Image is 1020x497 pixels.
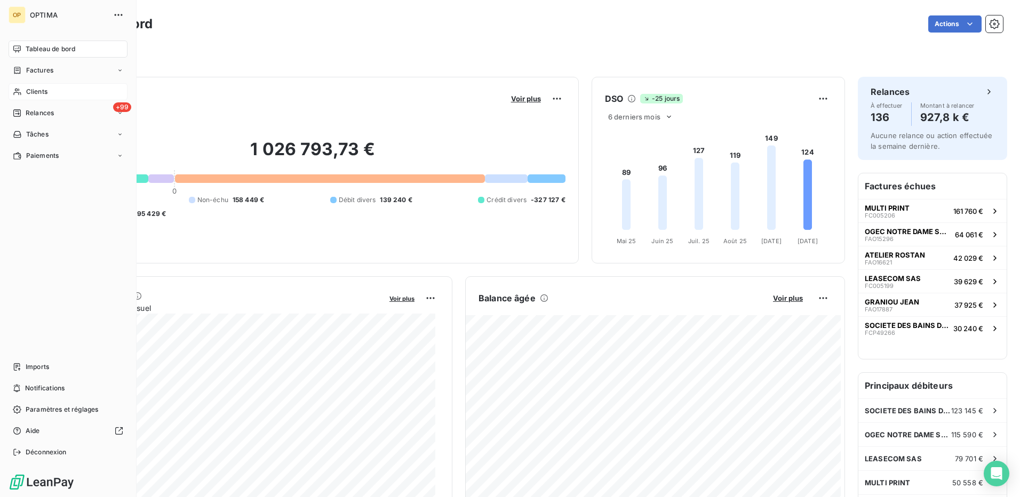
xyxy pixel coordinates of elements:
[9,474,75,491] img: Logo LeanPay
[30,11,107,19] span: OPTIMA
[953,207,983,215] span: 161 760 €
[26,426,40,436] span: Aide
[865,251,925,259] span: ATELIER ROSTAN
[26,151,59,161] span: Paiements
[858,173,1007,199] h6: Factures échues
[531,195,565,205] span: -327 127 €
[26,447,67,457] span: Déconnexion
[865,321,949,330] span: SOCIETE DES BAINS DE MER
[60,139,565,171] h2: 1 026 793,73 €
[928,15,982,33] button: Actions
[389,295,415,302] span: Voir plus
[920,109,975,126] h4: 927,8 k €
[26,44,75,54] span: Tableau de bord
[954,277,983,286] span: 39 629 €
[955,230,983,239] span: 64 061 €
[951,406,983,415] span: 123 145 €
[865,283,894,289] span: FC005199
[508,94,544,103] button: Voir plus
[60,302,382,314] span: Chiffre d'affaires mensuel
[761,237,782,245] tspan: [DATE]
[172,187,177,195] span: 0
[954,301,983,309] span: 37 925 €
[26,362,49,372] span: Imports
[858,269,1007,293] button: LEASECOM SASFC00519939 629 €
[858,246,1007,269] button: ATELIER ROSTANFAO1662142 029 €
[233,195,264,205] span: 158 449 €
[386,293,418,303] button: Voir plus
[688,237,710,245] tspan: Juil. 25
[865,478,911,487] span: MULTI PRINT
[197,195,228,205] span: Non-échu
[26,66,53,75] span: Factures
[113,102,131,112] span: +99
[871,109,903,126] h4: 136
[858,316,1007,340] button: SOCIETE DES BAINS DE MERFCP4926630 240 €
[984,461,1009,486] div: Open Intercom Messenger
[865,204,910,212] span: MULTI PRINT
[865,330,895,336] span: FCP49266
[858,293,1007,316] button: GRANIOU JEANFAO1788737 925 €
[865,274,921,283] span: LEASECOM SAS
[380,195,412,205] span: 139 240 €
[9,6,26,23] div: OP
[26,130,49,139] span: Tâches
[605,92,623,105] h6: DSO
[865,236,894,242] span: FAO15296
[723,237,747,245] tspan: Août 25
[479,292,536,304] h6: Balance âgée
[9,422,127,439] a: Aide
[865,259,892,266] span: FAO16621
[953,324,983,333] span: 30 240 €
[640,94,683,103] span: -25 jours
[951,430,983,439] span: 115 590 €
[865,406,951,415] span: SOCIETE DES BAINS DE MER
[865,298,919,306] span: GRANIOU JEAN
[511,94,541,103] span: Voir plus
[955,454,983,463] span: 79 701 €
[339,195,376,205] span: Débit divers
[858,373,1007,398] h6: Principaux débiteurs
[26,87,47,97] span: Clients
[920,102,975,109] span: Montant à relancer
[952,478,983,487] span: 50 558 €
[773,294,803,302] span: Voir plus
[26,405,98,414] span: Paramètres et réglages
[25,383,65,393] span: Notifications
[858,199,1007,222] button: MULTI PRINTFC005206161 760 €
[865,430,951,439] span: OGEC NOTRE DAME SACRE COEUR
[608,113,660,121] span: 6 derniers mois
[865,212,895,219] span: FC005206
[798,237,818,245] tspan: [DATE]
[134,209,166,219] span: -95 429 €
[871,85,910,98] h6: Relances
[871,131,992,150] span: Aucune relance ou action effectuée la semaine dernière.
[871,102,903,109] span: À effectuer
[651,237,673,245] tspan: Juin 25
[858,222,1007,246] button: OGEC NOTRE DAME SACRE COEURFAO1529664 061 €
[770,293,806,303] button: Voir plus
[487,195,527,205] span: Crédit divers
[26,108,54,118] span: Relances
[616,237,636,245] tspan: Mai 25
[953,254,983,262] span: 42 029 €
[865,306,892,312] span: FAO17887
[865,227,951,236] span: OGEC NOTRE DAME SACRE COEUR
[865,454,922,463] span: LEASECOM SAS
